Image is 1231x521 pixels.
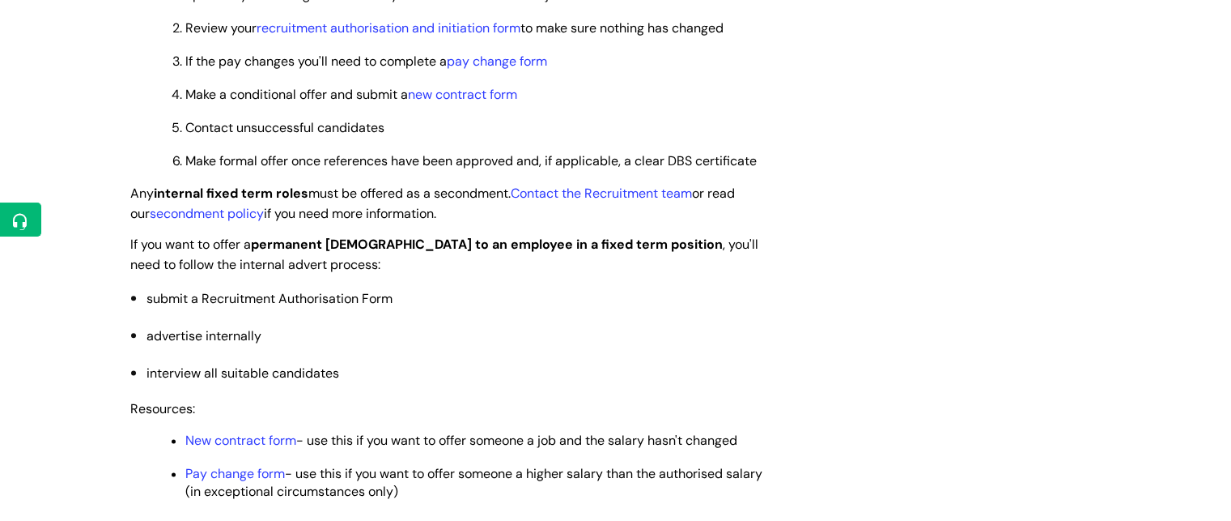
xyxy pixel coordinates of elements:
span: Contact unsuccessful candidates [185,119,384,136]
span: If the pay changes you'll need to complete a [185,53,547,70]
a: New contract form [185,432,296,449]
span: If you want to offer a , you'll need to follow the internal advert process: [130,236,758,273]
a: Pay change form [185,465,285,482]
span: Make a conditional offer and submit a [185,86,517,103]
strong: internal fixed term roles [154,185,308,202]
span: submit a Recruitment Authorisation Form [146,290,393,307]
a: secondment policy [150,205,264,222]
strong: permanent [DEMOGRAPHIC_DATA] to an employee in a fixed term position [251,236,723,253]
span: - use this if you want to offer someone a higher salary than the authorised salary (in exceptiona... [185,465,762,500]
span: Review your to make sure nothing has changed [185,19,724,36]
span: Any must be offered as a secondment. or read our if you need more information. [130,185,735,222]
a: new contract form [408,86,517,103]
a: Contact the Recruitment team [511,185,692,202]
span: Resources: [130,400,195,417]
span: advertise internally [146,327,261,344]
span: - use this if you want to offer someone a job and the salary hasn't changed [185,432,737,449]
span: Make formal offer once references have been approved and, if applicable, a clear DBS certificate [185,152,757,169]
span: interview all suitable candidates [146,365,339,382]
a: pay change form [447,53,547,70]
a: recruitment authorisation and initiation form [257,19,520,36]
